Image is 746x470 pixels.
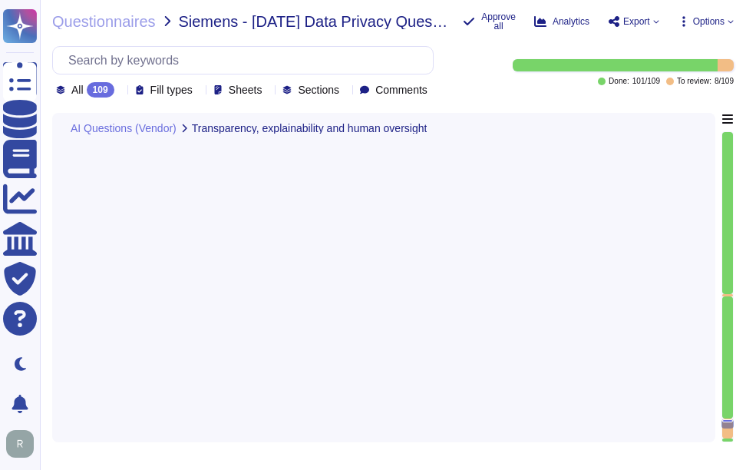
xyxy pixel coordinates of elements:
[52,14,156,29] span: Questionnaires
[623,17,650,26] span: Export
[6,430,34,458] img: user
[71,84,84,95] span: All
[553,17,589,26] span: Analytics
[677,78,711,85] span: To review:
[178,14,451,29] span: Siemens - [DATE] Data Privacy Questionnaire
[3,427,45,461] button: user
[229,84,262,95] span: Sheets
[463,12,516,31] button: Approve all
[192,123,427,134] span: Transparency, explainability and human oversight
[609,78,629,85] span: Done:
[534,15,589,28] button: Analytics
[375,84,427,95] span: Comments
[71,123,177,134] span: AI Questions (Vendor)
[150,84,193,95] span: Fill types
[715,78,734,85] span: 8 / 109
[61,47,433,74] input: Search by keywords
[298,84,339,95] span: Sections
[632,78,660,85] span: 101 / 109
[481,12,516,31] span: Approve all
[87,82,114,98] div: 109
[693,17,725,26] span: Options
